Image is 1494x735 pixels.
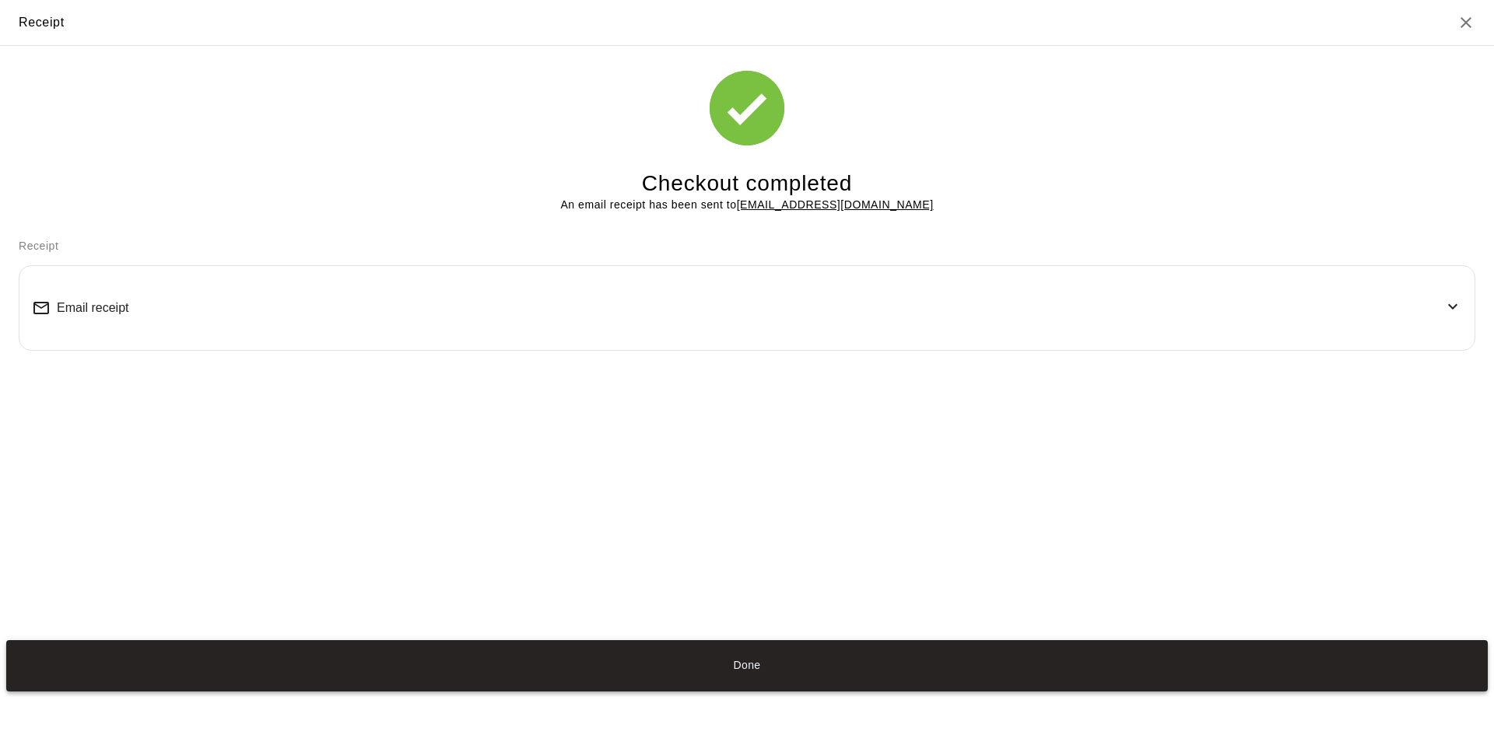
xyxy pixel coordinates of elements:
button: Done [6,640,1488,691]
p: An email receipt has been sent to [560,197,933,213]
h4: Checkout completed [642,170,852,198]
p: Receipt [19,238,1475,254]
div: Receipt [19,12,65,33]
span: Email receipt [57,301,128,315]
u: [EMAIL_ADDRESS][DOMAIN_NAME] [737,198,934,211]
button: Close [1457,13,1475,32]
